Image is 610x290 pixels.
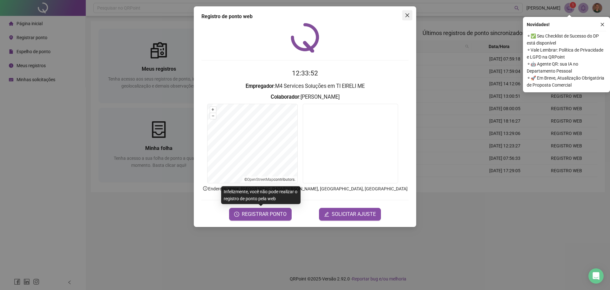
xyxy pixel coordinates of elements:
button: REGISTRAR PONTO [229,208,292,221]
strong: Empregador [246,83,274,89]
div: Open Intercom Messenger [588,268,604,284]
button: editSOLICITAR AJUSTE [319,208,381,221]
button: Close [402,10,412,20]
div: Registro de ponto web [201,13,409,20]
strong: Colaborador [271,94,299,100]
span: info-circle [202,186,208,191]
div: Infelizmente, você não pode realizar o registro de ponto pela web [221,186,301,204]
span: ⚬ Vale Lembrar: Política de Privacidade e LGPD na QRPoint [527,46,606,60]
span: ⚬ 🚀 Em Breve, Atualização Obrigatória de Proposta Comercial [527,74,606,88]
h3: : [PERSON_NAME] [201,93,409,101]
img: QRPoint [291,23,319,53]
span: clock-circle [234,212,239,217]
li: © contributors. [244,177,295,182]
span: Novidades ! [527,21,550,28]
h3: : M4 Services Soluções em TI EIRELI ME [201,82,409,90]
span: edit [324,212,329,217]
a: OpenStreetMap [247,177,274,182]
span: SOLICITAR AJUSTE [332,210,376,218]
span: close [405,13,410,18]
p: Endereço aprox. : [GEOGRAPHIC_DATA][PERSON_NAME], [GEOGRAPHIC_DATA], [GEOGRAPHIC_DATA] [201,185,409,192]
span: close [600,22,605,27]
span: ⚬ ✅ Seu Checklist de Sucesso do DP está disponível [527,32,606,46]
span: ⚬ 🤖 Agente QR: sua IA no Departamento Pessoal [527,60,606,74]
button: – [210,113,216,119]
span: REGISTRAR PONTO [242,210,287,218]
time: 12:33:52 [292,69,318,77]
button: + [210,107,216,113]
